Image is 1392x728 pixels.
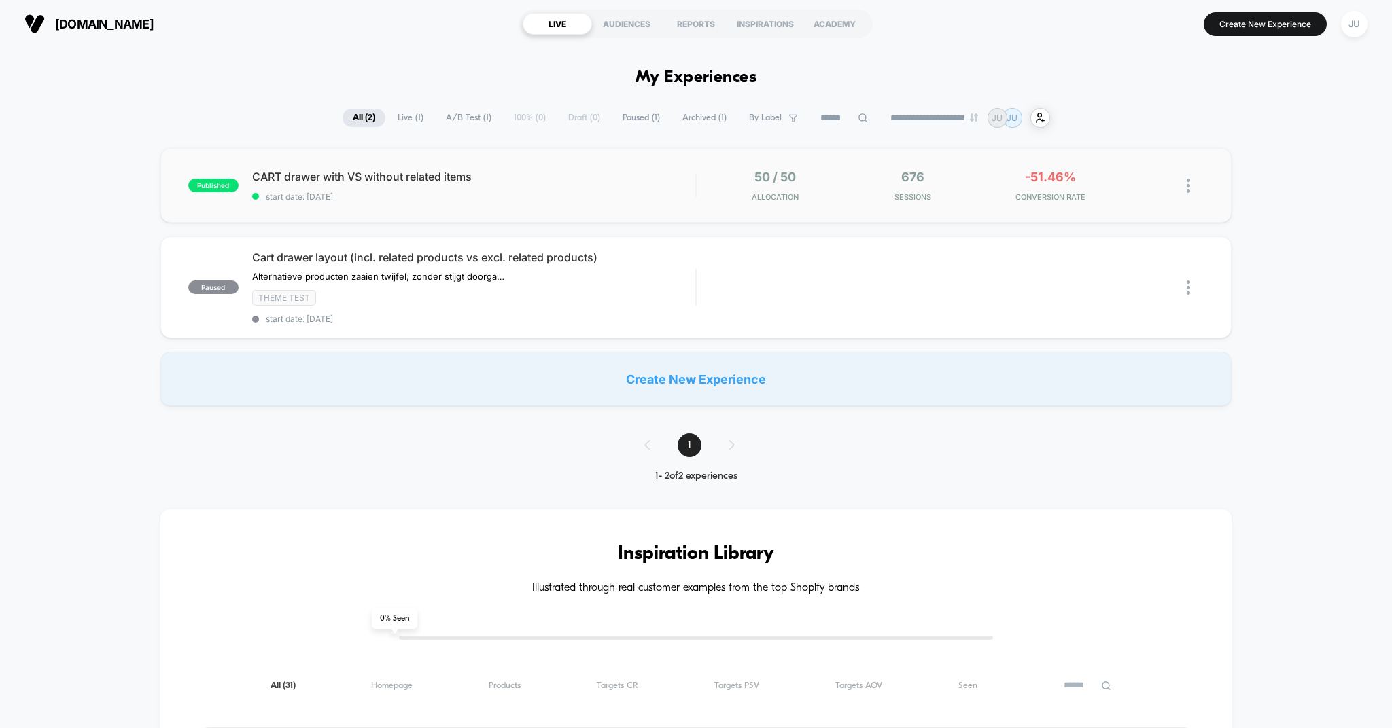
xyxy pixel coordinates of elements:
span: Archived ( 1 ) [672,109,737,127]
div: AUDIENCES [592,13,661,35]
span: Live ( 1 ) [387,109,434,127]
span: Products [489,680,521,691]
button: Create New Experience [1204,12,1327,36]
p: JU [1007,113,1017,123]
span: Targets AOV [835,680,882,691]
div: LIVE [523,13,592,35]
button: JU [1337,10,1372,38]
span: 1 [678,433,701,457]
span: start date: [DATE] [252,192,696,202]
span: start date: [DATE] [252,314,696,324]
div: ACADEMY [800,13,869,35]
span: Targets PSV [714,680,759,691]
span: Allocation [752,192,799,202]
span: Paused ( 1 ) [612,109,670,127]
div: Create New Experience [160,352,1232,406]
span: All ( 2 ) [343,109,385,127]
span: 0 % Seen [372,608,417,629]
span: paused [188,280,239,294]
div: JU [1341,11,1368,37]
span: A/B Test ( 1 ) [436,109,502,127]
span: Cart drawer layout (incl. related products vs excl. related products) [252,251,696,264]
span: Homepage [371,680,413,691]
span: Seen [958,680,977,691]
span: 50 / 50 [754,170,796,184]
span: Theme Test [252,290,316,306]
span: 676 [901,170,924,184]
span: published [188,179,239,192]
span: -51.46% [1025,170,1076,184]
span: All [271,680,296,691]
h4: Illustrated through real customer examples from the top Shopify brands [201,582,1191,595]
img: close [1187,280,1190,295]
div: 1 - 2 of 2 experiences [631,471,762,482]
span: Targets CR [597,680,638,691]
span: CART drawer with VS without related items [252,170,696,183]
h3: Inspiration Library [201,543,1191,565]
span: CONVERSION RATE [986,192,1117,202]
img: end [970,113,978,122]
span: [DOMAIN_NAME] [55,17,154,31]
span: Alternatieve producten zaaien twijfel; zonder stijgt doorgang naar checkout.A: zonder related (ba... [252,271,504,282]
h1: My Experiences [636,68,757,88]
img: close [1187,179,1190,193]
div: REPORTS [661,13,731,35]
span: By Label [749,113,782,123]
span: Sessions [848,192,979,202]
p: JU [992,113,1003,123]
button: [DOMAIN_NAME] [20,13,158,35]
div: INSPIRATIONS [731,13,800,35]
span: ( 31 ) [283,681,296,690]
img: Visually logo [24,14,45,34]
